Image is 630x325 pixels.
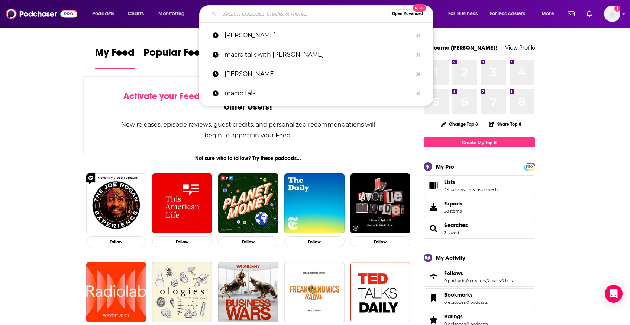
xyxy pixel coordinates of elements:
[501,278,501,283] span: ,
[152,173,212,234] img: This American Life
[466,300,488,305] a: 0 podcasts
[444,208,462,214] span: 28 items
[536,8,563,20] button: open menu
[424,197,535,217] a: Exports
[565,7,578,20] a: Show notifications dropdown
[218,236,278,247] button: Follow
[436,163,454,170] div: My Pro
[121,91,376,112] div: by following Podcasts, Creators, Lists, and other Users!
[224,26,413,45] p: jack carr
[444,313,463,320] span: Ratings
[92,9,114,19] span: Podcasts
[350,262,411,322] img: TED Talks Daily
[123,90,200,102] span: Activate your Feed
[424,44,497,51] a: Welcome [PERSON_NAME]!
[466,278,486,283] a: 0 creators
[350,173,411,234] img: My Favorite Murder with Karen Kilgariff and Georgia Hardstark
[284,236,345,247] button: Follow
[86,173,146,234] img: The Joe Rogan Experience
[444,200,462,207] span: Exports
[426,180,441,191] a: Lists
[444,278,465,283] a: 0 podcasts
[444,187,475,192] a: 44 podcast lists
[152,262,212,322] img: Ologies with Alie Ward
[604,6,620,22] button: Show profile menu
[143,46,207,63] span: Popular Feed
[199,64,433,84] a: [PERSON_NAME]
[95,46,135,63] span: My Feed
[444,270,463,277] span: Follows
[153,8,194,20] button: open menu
[199,84,433,103] a: macro talk
[444,222,468,229] a: Searches
[444,291,488,298] a: Bookmarks
[224,84,413,103] p: macro talk
[218,262,278,322] img: Business Wars
[604,6,620,22] img: User Profile
[424,267,535,287] span: Follows
[123,8,148,20] a: Charts
[437,120,483,129] button: Change Top 8
[426,293,441,303] a: Bookmarks
[605,285,623,303] div: Open Intercom Messenger
[426,202,441,212] span: Exports
[488,117,522,131] button: Share Top 8
[505,44,535,51] a: View Profile
[152,236,212,247] button: Follow
[426,315,441,325] a: Ratings
[525,164,534,169] span: PRO
[199,26,433,45] a: [PERSON_NAME]
[475,187,501,192] a: 1 episode list
[95,46,135,69] a: My Feed
[128,9,144,19] span: Charts
[466,300,466,305] span: ,
[443,8,487,20] button: open menu
[392,12,423,16] span: Open Advanced
[426,271,441,282] a: Follows
[444,300,466,305] a: 0 episodes
[436,254,465,261] div: My Activity
[501,278,513,283] a: 0 lists
[86,236,146,247] button: Follow
[604,6,620,22] span: Logged in as ereardon
[444,313,488,320] a: Ratings
[218,173,278,234] img: Planet Money
[424,288,535,308] span: Bookmarks
[486,278,487,283] span: ,
[6,7,77,21] img: Podchaser - Follow, Share and Rate Podcasts
[444,291,473,298] span: Bookmarks
[284,173,345,234] img: The Daily
[199,45,433,64] a: macro talk with [PERSON_NAME]
[475,187,475,192] span: ,
[487,278,501,283] a: 0 users
[485,8,536,20] button: open menu
[86,262,146,322] img: Radiolab
[284,262,345,322] img: Freakonomics Radio
[158,9,185,19] span: Monitoring
[424,137,535,147] a: Create My Top 8
[224,64,413,84] p: hope king
[444,179,455,185] span: Lists
[424,175,535,195] span: Lists
[87,8,124,20] button: open menu
[444,179,501,185] a: Lists
[444,270,513,277] a: Follows
[448,9,478,19] span: For Business
[444,230,459,235] a: 3 saved
[424,219,535,239] span: Searches
[389,9,426,18] button: Open AdvancedNew
[413,4,426,12] span: New
[206,5,440,22] div: Search podcasts, credits, & more...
